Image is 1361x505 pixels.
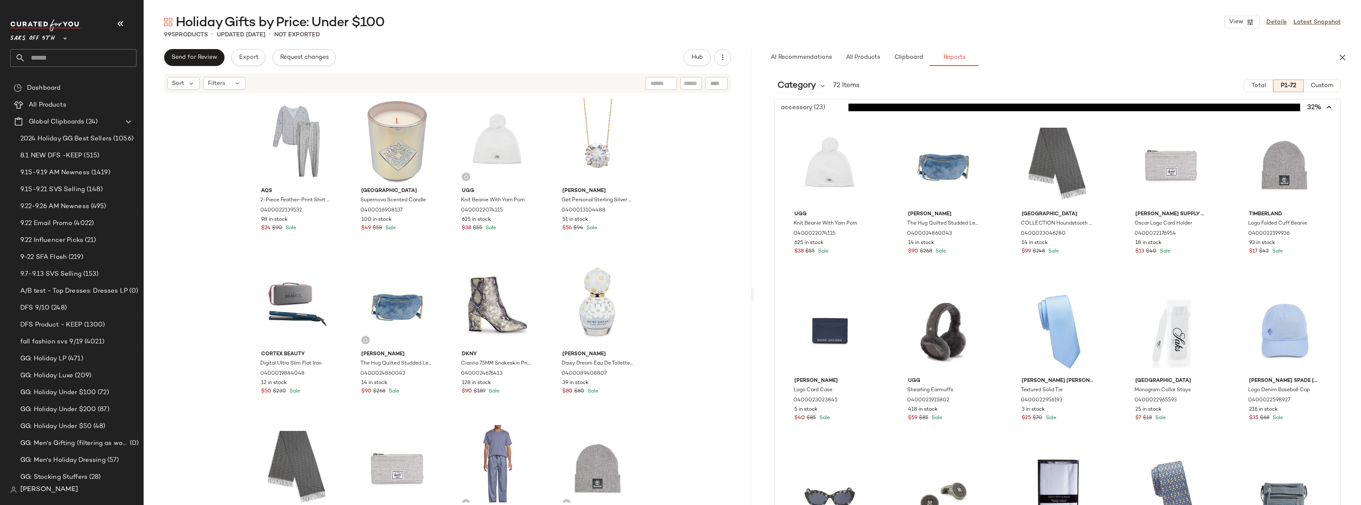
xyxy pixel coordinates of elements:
[261,379,287,387] span: 12 in stock
[794,211,866,218] span: Ugg
[562,388,573,395] span: $80
[1146,248,1156,255] span: $40
[83,337,104,347] span: (4021)
[273,388,286,395] span: $230
[288,389,300,394] span: Sale
[586,389,598,394] span: Sale
[908,406,938,414] span: 418 in stock
[562,207,605,214] span: 0400013104488
[106,456,119,465] span: (57)
[231,49,265,66] button: Export
[20,202,89,211] span: 9.22-9.26 AM Newness
[261,388,271,395] span: $50
[1021,397,1062,404] span: 0400022956193
[1304,80,1341,92] button: Custom
[1033,248,1045,255] span: $248
[585,225,597,231] span: Sale
[87,472,101,482] span: (28)
[171,54,217,61] span: Send for Review
[20,286,128,296] span: A/B test - Top Dresses: Dresses LP
[462,187,533,195] span: Ugg
[455,99,540,184] img: 0400022074115_IVORY
[82,269,99,279] span: (153)
[20,269,82,279] span: 9.7-9.13 SVS Selling
[29,100,66,110] span: All Products
[83,236,96,245] span: (21)
[805,248,815,255] span: $55
[260,360,322,368] span: Digital Ultra Slim Flat Iron
[907,230,952,238] span: 0400024860043
[1022,406,1045,414] span: 3 in stock
[1135,230,1176,238] span: 0400022176954
[1129,288,1214,374] img: 0400022965593_WHITE
[1015,288,1100,374] img: 0400022956193_MEDIUMBLUE
[474,388,485,395] span: $189
[1242,122,1327,207] img: 0400022199936_LIGHTGREY
[360,197,426,204] span: Supernova Scented Candle
[254,99,339,184] img: 0400022139532_SMOKE
[82,320,105,330] span: (1300)
[908,377,979,385] span: Ugg
[361,187,433,195] span: [GEOGRAPHIC_DATA]
[20,185,85,195] span: 9.15-9.21 SVS Selling
[1249,211,1320,218] span: Timberland
[20,422,92,431] span: GG: Holiday Under $50
[361,388,371,395] span: $90
[908,414,917,422] span: $59
[462,216,491,224] span: 625 in stock
[360,360,432,368] span: The Hug Quilted Studded Leather Convertible Sling Bag
[66,354,83,364] span: (471)
[363,338,368,343] img: svg%3e
[770,54,832,61] span: AI Recommendations
[1135,414,1141,422] span: $7
[807,414,816,422] span: $85
[1310,82,1334,89] span: Custom
[254,262,339,347] img: 0400019884048
[20,405,96,414] span: GG: Holiday Under $200
[1266,18,1287,27] a: Details
[908,239,934,247] span: 14 in stock
[907,220,979,228] span: The Hug Quilted Studded Leather Convertible Sling Bag
[128,439,139,448] span: (0)
[562,216,588,224] span: 51 in stock
[562,197,633,204] span: Get Personal Sterling Silver & Crystal Necklace
[1135,239,1162,247] span: 18 in stock
[556,262,641,347] img: 0400089408807
[833,81,859,91] span: 72 Items
[89,202,106,211] span: (495)
[1022,414,1031,422] span: $25
[1135,397,1177,404] span: 0400022965593
[273,49,336,66] button: Request changes
[272,225,282,232] span: $90
[794,414,805,422] span: $40
[1135,220,1192,228] span: Oscar Logo Card Holder
[10,19,82,31] img: cfy_white_logo.C9jOOHJF.svg
[794,377,866,385] span: [PERSON_NAME]
[920,248,932,255] span: $268
[373,225,382,232] span: $58
[373,388,385,395] span: $268
[361,216,392,224] span: 100 in stock
[1047,249,1059,254] span: Sale
[217,30,265,39] p: updated [DATE]
[794,387,832,394] span: Logo Card Case
[1158,249,1170,254] span: Sale
[20,219,72,228] span: 9.22 Email Promo
[1248,397,1290,404] span: 0400022598927
[461,207,503,214] span: 0400022074115
[20,151,82,161] span: 8.1 NEW DFS -KEEP
[894,54,923,61] span: Clipboard
[355,99,439,184] img: 0400016908137
[1280,82,1296,89] span: P1-72
[1021,387,1063,394] span: Textured Solid Tie
[269,30,271,40] span: •
[464,174,469,179] img: svg%3e
[49,303,67,313] span: (248)
[562,351,634,358] span: [PERSON_NAME]
[261,187,333,195] span: Aqs
[574,388,584,395] span: $80
[1033,414,1042,422] span: $70
[1143,414,1152,422] span: $18
[96,405,109,414] span: (87)
[361,225,371,232] span: $49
